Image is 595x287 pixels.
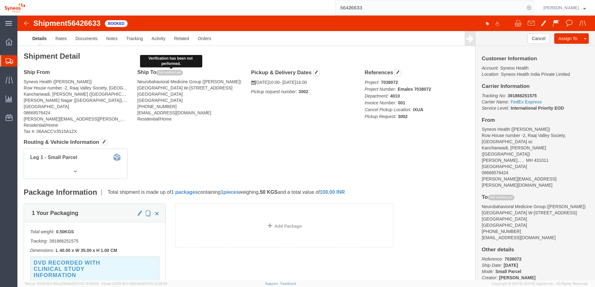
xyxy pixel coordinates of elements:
a: Support [265,282,281,285]
a: Feedback [280,282,296,285]
span: Natan Tateishi [543,4,579,11]
span: Server: 2025.16.0-1ffcc23b9e2 [25,282,99,285]
span: [DATE] 12:29:29 [73,282,99,285]
span: [DATE] 12:25:34 [142,282,167,285]
iframe: FS Legacy Container [17,16,595,280]
span: Client: 2025.16.0-1592391 [101,282,167,285]
span: Copyright © [DATE]-[DATE] Agistix Inc., All Rights Reserved [492,281,588,286]
input: Search for shipment number, reference number [335,0,525,15]
img: logo [4,3,25,12]
button: [PERSON_NAME] [543,4,586,11]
